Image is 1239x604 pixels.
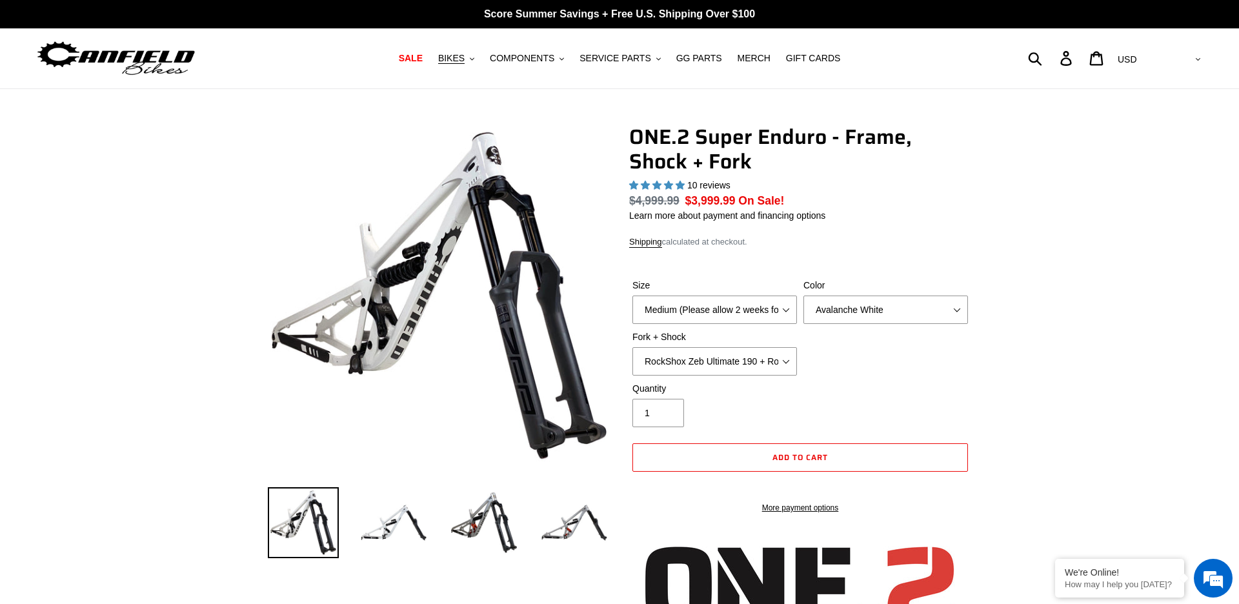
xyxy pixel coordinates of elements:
[490,53,554,64] span: COMPONENTS
[270,127,607,464] img: ONE.2 Super Enduro - Frame, Shock + Fork
[629,210,825,221] a: Learn more about payment and financing options
[1065,567,1174,578] div: We're Online!
[670,50,729,67] a: GG PARTS
[738,53,771,64] span: MERCH
[803,279,968,292] label: Color
[632,382,797,396] label: Quantity
[573,50,667,67] button: SERVICE PARTS
[685,194,736,207] span: $3,999.99
[731,50,777,67] a: MERCH
[632,279,797,292] label: Size
[786,53,841,64] span: GIFT CARDS
[1065,579,1174,589] p: How may I help you today?
[1035,44,1068,72] input: Search
[539,487,610,558] img: Load image into Gallery viewer, ONE.2 Super Enduro - Frame, Shock + Fork
[358,487,429,558] img: Load image into Gallery viewer, ONE.2 Super Enduro - Frame, Shock + Fork
[35,38,197,79] img: Canfield Bikes
[676,53,722,64] span: GG PARTS
[629,237,662,248] a: Shipping
[629,180,687,190] span: 5.00 stars
[432,50,481,67] button: BIKES
[632,330,797,344] label: Fork + Shock
[483,50,570,67] button: COMPONENTS
[448,487,519,558] img: Load image into Gallery viewer, ONE.2 Super Enduro - Frame, Shock + Fork
[632,502,968,514] a: More payment options
[629,236,971,248] div: calculated at checkout.
[687,180,730,190] span: 10 reviews
[438,53,465,64] span: BIKES
[268,487,339,558] img: Load image into Gallery viewer, ONE.2 Super Enduro - Frame, Shock + Fork
[399,53,423,64] span: SALE
[632,443,968,472] button: Add to cart
[392,50,429,67] a: SALE
[579,53,650,64] span: SERVICE PARTS
[629,125,971,174] h1: ONE.2 Super Enduro - Frame, Shock + Fork
[738,192,784,209] span: On Sale!
[780,50,847,67] a: GIFT CARDS
[772,451,828,463] span: Add to cart
[629,194,680,207] s: $4,999.99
